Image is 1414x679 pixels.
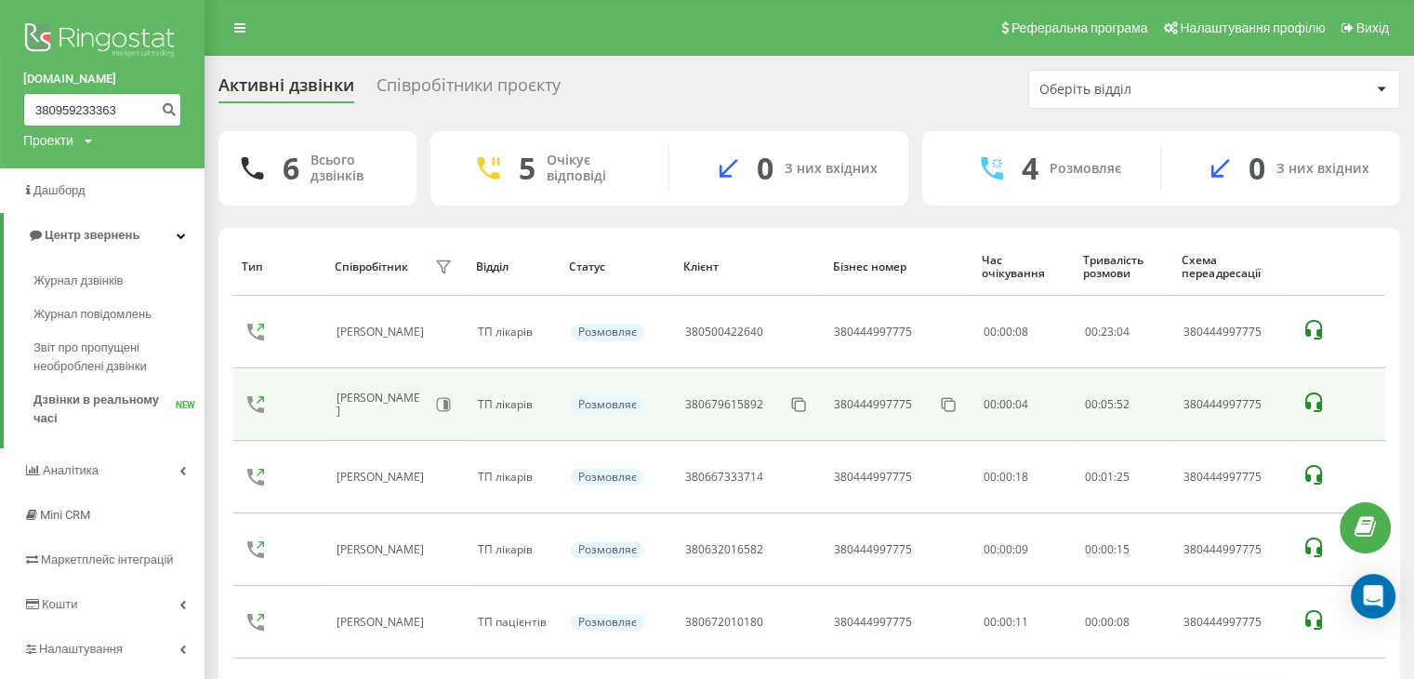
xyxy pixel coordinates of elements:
[1101,324,1114,339] span: 23
[4,213,205,258] a: Центр звернень
[1085,469,1098,485] span: 00
[834,543,912,556] div: 380444997775
[1356,20,1389,35] span: Вихід
[337,543,429,556] div: [PERSON_NAME]
[478,326,550,339] div: ТП лікарів
[33,305,152,324] span: Журнал повідомлень
[984,471,1064,484] div: 00:00:18
[41,553,174,566] span: Маркетплейс інтеграцій
[283,151,299,186] div: 6
[685,398,763,411] div: 380679615892
[40,508,90,522] span: Mini CRM
[685,471,763,484] div: 380667333714
[833,260,964,273] div: Бізнес номер
[1101,541,1114,557] span: 00
[1085,614,1098,630] span: 00
[834,398,912,411] div: 380444997775
[33,339,195,376] span: Звіт про пропущені необроблені дзвінки
[1085,324,1098,339] span: 00
[1180,20,1325,35] span: Налаштування профілю
[685,326,763,339] div: 380500422640
[1117,469,1130,485] span: 25
[1117,614,1130,630] span: 08
[571,324,644,340] div: Розмовляє
[1022,151,1038,186] div: 4
[571,614,644,631] div: Розмовляє
[984,616,1064,629] div: 00:00:11
[33,383,205,435] a: Дзвінки в реальному часіNEW
[1101,396,1114,412] span: 05
[519,151,535,186] div: 5
[218,75,354,104] div: Активні дзвінки
[1117,396,1130,412] span: 52
[571,541,644,558] div: Розмовляє
[1085,616,1130,629] div: : :
[33,183,86,197] span: Дашборд
[42,597,77,611] span: Кошти
[1183,616,1282,629] div: 380444997775
[1101,469,1114,485] span: 01
[982,254,1065,281] div: Час очікування
[1101,614,1114,630] span: 00
[242,260,317,273] div: Тип
[1085,541,1098,557] span: 00
[834,471,912,484] div: 380444997775
[337,616,429,629] div: [PERSON_NAME]
[571,469,644,486] div: Розмовляє
[33,272,123,290] span: Журнал дзвінків
[834,616,912,629] div: 380444997775
[1117,324,1130,339] span: 04
[337,326,429,339] div: [PERSON_NAME]
[984,398,1064,411] div: 00:00:04
[1183,543,1282,556] div: 380444997775
[1351,574,1395,619] div: Open Intercom Messenger
[23,131,73,150] div: Проекти
[478,471,550,484] div: ТП лікарів
[478,616,550,629] div: ТП пацієнтів
[23,93,181,126] input: Пошук за номером
[547,153,641,184] div: Очікує відповіді
[33,331,205,383] a: Звіт про пропущені необроблені дзвінки
[1276,161,1369,177] div: З них вхідних
[1085,471,1130,484] div: : :
[1085,543,1130,556] div: : :
[311,153,394,184] div: Всього дзвінків
[1183,398,1282,411] div: 380444997775
[23,19,181,65] img: Ringostat logo
[478,543,550,556] div: ТП лікарів
[33,391,176,428] span: Дзвінки в реальному часі
[834,326,912,339] div: 380444997775
[45,228,139,242] span: Центр звернень
[785,161,878,177] div: З них вхідних
[1249,151,1265,186] div: 0
[685,616,763,629] div: 380672010180
[337,471,429,484] div: [PERSON_NAME]
[476,260,551,273] div: Відділ
[377,75,561,104] div: Співробітники проєкту
[1183,471,1282,484] div: 380444997775
[1083,254,1164,281] div: Тривалість розмови
[1039,82,1262,98] div: Оберіть відділ
[337,392,426,419] div: [PERSON_NAME]
[43,463,99,477] span: Аналiтика
[23,70,181,88] a: [DOMAIN_NAME]
[1050,161,1121,177] div: Розмовляє
[1085,396,1098,412] span: 00
[1011,20,1148,35] span: Реферальна програма
[1183,326,1282,339] div: 380444997775
[478,398,550,411] div: ТП лікарів
[1117,541,1130,557] span: 15
[683,260,814,273] div: Клієнт
[571,396,644,413] div: Розмовляє
[984,326,1064,339] div: 00:00:08
[1182,254,1283,281] div: Схема переадресації
[39,642,123,656] span: Налаштування
[685,543,763,556] div: 380632016582
[33,264,205,298] a: Журнал дзвінків
[1085,326,1130,339] div: : :
[335,260,408,273] div: Співробітник
[33,298,205,331] a: Журнал повідомлень
[984,543,1064,556] div: 00:00:09
[757,151,773,186] div: 0
[569,260,666,273] div: Статус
